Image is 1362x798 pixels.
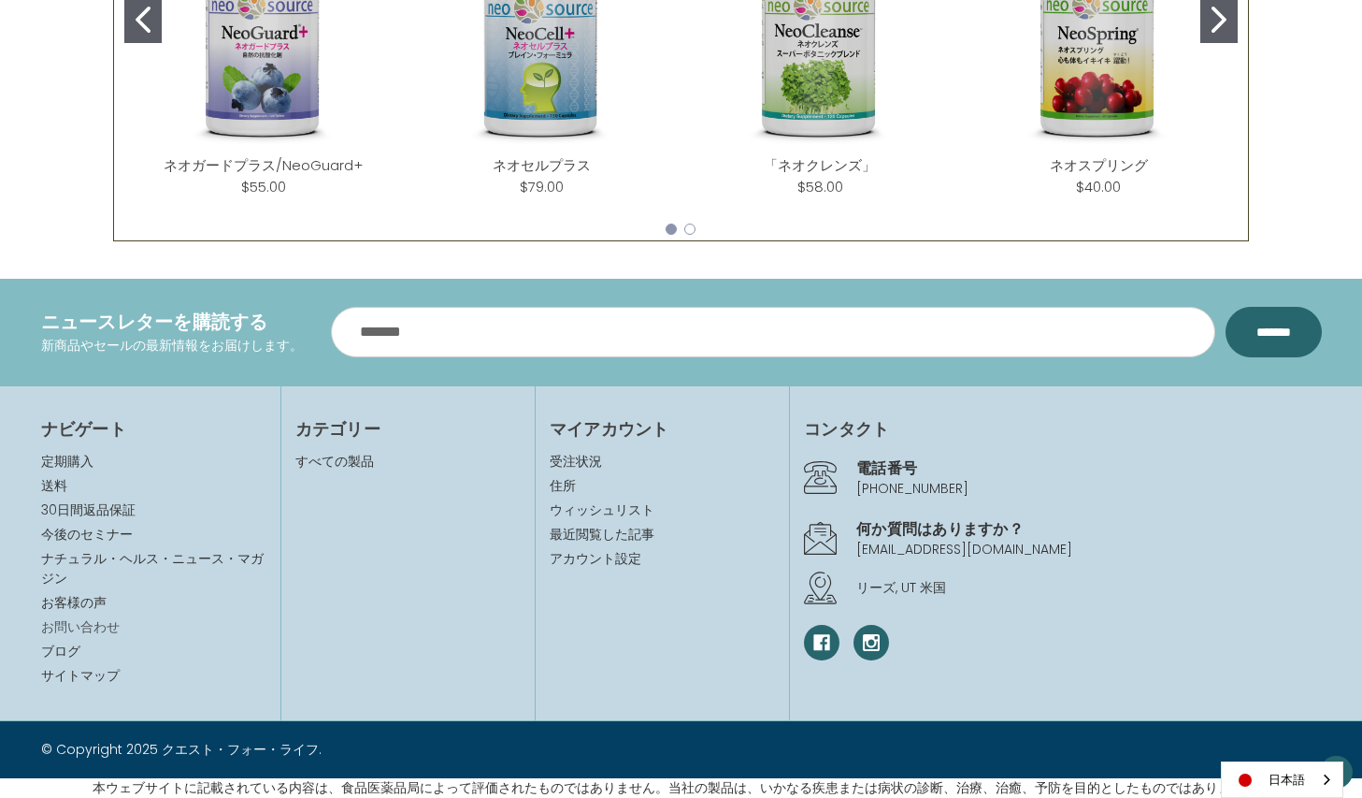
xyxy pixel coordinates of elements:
div: $55.00 [241,176,286,197]
a: アカウント設定 [550,549,775,569]
a: ナチュラル・ヘルス・ニュース・マガジン [41,549,264,588]
a: [PHONE_NUMBER] [856,479,968,498]
a: 「ネオクレンズ」 [764,155,876,175]
a: ネオセルプラス [493,155,591,175]
aside: Language selected: 日本語 [1221,762,1343,798]
h4: マイアカウント [550,416,775,442]
a: 住所 [550,476,775,496]
a: 定期購入 [41,452,93,471]
button: Go to slide 1 [666,224,677,235]
a: ネオガードプラス/NeoGuard+ [164,155,363,175]
a: 今後のセミナー [41,525,133,544]
a: 30日間返品保証 [41,501,136,519]
h4: コンタクト [804,416,1321,442]
div: $40.00 [1076,176,1121,197]
a: 日本語 [1222,762,1342,797]
h4: 何か質問はありますか？ [856,517,1321,540]
a: 送料 [41,476,67,495]
a: ウィッシュリスト [550,501,775,520]
h4: ナビゲート [41,416,266,442]
div: Language [1221,762,1343,798]
p: 新商品やセールの最新情報をお届けします。 [41,336,303,355]
h4: ニュースレターを購読する [41,308,303,336]
a: お問い合わせ [41,617,120,636]
a: [EMAIL_ADDRESS][DOMAIN_NAME] [856,540,1072,559]
div: $79.00 [520,176,564,197]
h4: カテゴリー [295,416,521,442]
a: 最近閲覧した記事 [550,525,775,544]
a: お客様の声 [41,593,107,612]
a: サイトマップ [41,666,120,685]
div: $58.00 [797,176,843,197]
a: 受注状況 [550,452,775,472]
h4: 電話番号 [856,457,1321,479]
p: リーズ, UT 米国 [856,578,1321,598]
a: ブログ [41,642,80,660]
a: ネオスプリング [1050,155,1148,175]
button: Go to slide 2 [684,224,695,235]
a: すべての製品 [295,452,374,471]
p: © Copyright 2025 クエスト・フォー・ライフ. [41,740,667,760]
p: 本ウェブサイトに記載されている内容は、食品医薬品局によって評価されたものではありません。当社の製品は、いかなる疾患または病状の診断、治療、治癒、予防を目的としたものではありません。 [93,778,1270,798]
